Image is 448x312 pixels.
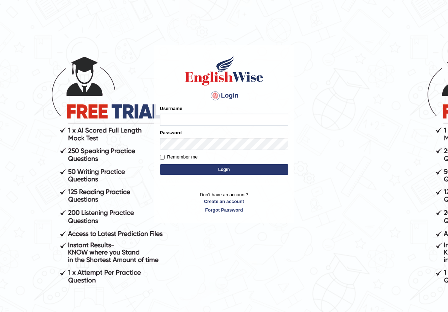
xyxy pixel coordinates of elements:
[160,191,288,213] p: Don't have an account?
[160,90,288,102] h4: Login
[160,207,288,213] a: Forgot Password
[160,164,288,175] button: Login
[160,198,288,205] a: Create an account
[160,105,182,112] label: Username
[160,129,182,136] label: Password
[160,155,165,160] input: Remember me
[184,54,265,87] img: Logo of English Wise sign in for intelligent practice with AI
[160,154,198,161] label: Remember me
